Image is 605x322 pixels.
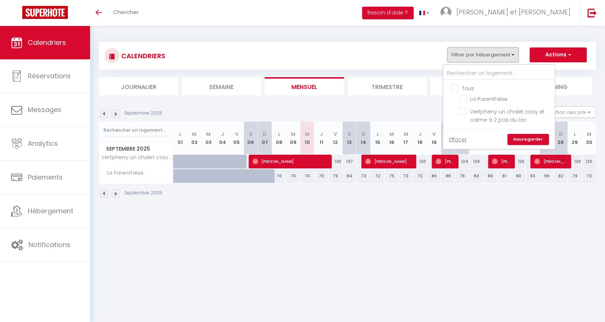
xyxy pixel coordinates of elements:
[221,131,224,138] abbr: J
[265,77,344,95] li: Mensuel
[249,131,252,138] abbr: S
[305,131,310,138] abbr: M
[508,134,549,145] a: Sauvegarder
[119,47,165,64] h3: CALENDRIERS
[365,154,412,168] span: [PERSON_NAME]
[413,169,427,183] div: 72
[440,7,452,18] img: ...
[582,122,596,155] th: 30
[230,122,244,155] th: 05
[385,169,399,183] div: 75
[278,131,280,138] abbr: L
[6,3,28,25] button: Ouvrir le widget de chat LiveChat
[343,155,357,168] div: 137
[286,122,300,155] th: 09
[28,206,73,216] span: Hébergement
[541,106,596,118] button: Gestion des prix
[449,135,467,144] a: Effacer
[28,172,63,182] span: Paiements
[362,131,366,138] abbr: D
[469,169,483,183] div: 83
[447,47,519,62] button: Filtrer par hébergement
[568,169,582,183] div: 79
[371,122,385,155] th: 15
[530,47,587,62] button: Actions
[216,122,230,155] th: 04
[173,122,188,155] th: 01
[272,169,286,183] div: 70
[328,122,343,155] th: 12
[100,169,146,177] span: La Parenthèse
[314,169,328,183] div: 70
[456,7,571,17] span: [PERSON_NAME] et [PERSON_NAME]
[99,144,173,154] span: Septembre 2025
[300,122,314,155] th: 10
[399,169,413,183] div: 73
[587,131,591,138] abbr: M
[526,169,540,183] div: 93
[404,131,408,138] abbr: M
[470,108,545,124] span: Vertpheny un chalet cosy et calme à 2 pas du lac
[113,8,139,16] span: Chercher
[182,77,261,95] li: Semaine
[497,169,512,183] div: 81
[28,38,66,47] span: Calendriers
[554,122,568,155] th: 28
[28,105,62,114] span: Messages
[258,122,272,155] th: 07
[443,67,555,80] input: Rechercher un logement...
[385,122,399,155] th: 16
[348,77,427,95] li: Trimestre
[455,155,469,168] div: 124
[286,169,300,183] div: 70
[357,122,371,155] th: 14
[99,77,178,95] li: Journalier
[413,155,427,168] div: 120
[377,131,379,138] abbr: L
[348,131,351,138] abbr: S
[441,122,455,155] th: 20
[343,122,357,155] th: 13
[28,139,58,148] span: Analytics
[455,169,469,183] div: 78
[272,122,286,155] th: 08
[124,110,162,117] p: Septembre 2025
[436,154,454,168] span: [PERSON_NAME]
[291,131,295,138] abbr: M
[202,122,216,155] th: 03
[512,155,526,168] div: 125
[314,122,328,155] th: 11
[103,124,169,137] input: Rechercher un logement...
[328,169,343,183] div: 79
[357,169,371,183] div: 73
[399,122,413,155] th: 17
[432,131,436,138] abbr: V
[188,122,202,155] th: 02
[534,154,567,168] span: [PERSON_NAME]
[263,131,267,138] abbr: D
[554,169,568,183] div: 82
[28,71,71,80] span: Réservations
[419,131,421,138] abbr: J
[371,169,385,183] div: 72
[483,169,497,183] div: 86
[29,240,70,249] span: Notifications
[22,6,68,19] img: Super Booking
[441,169,455,183] div: 88
[328,155,343,168] div: 130
[179,131,182,138] abbr: L
[334,131,337,138] abbr: V
[574,131,576,138] abbr: L
[192,131,197,138] abbr: M
[568,122,582,155] th: 29
[320,131,323,138] abbr: J
[430,77,510,95] li: Tâches
[124,190,162,197] p: Septembre 2025
[540,169,554,183] div: 99
[390,131,394,138] abbr: M
[413,122,427,155] th: 18
[582,169,596,183] div: 73
[469,155,483,168] div: 129
[582,155,596,168] div: 120
[252,154,328,168] span: [PERSON_NAME]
